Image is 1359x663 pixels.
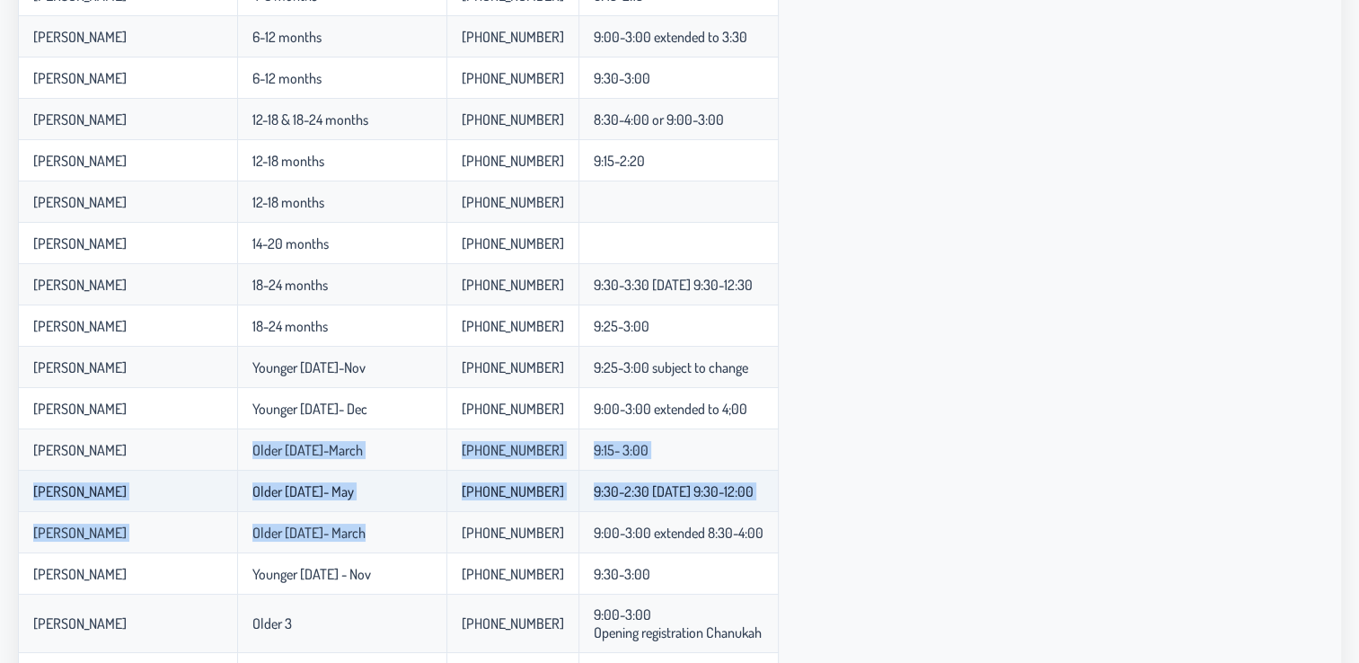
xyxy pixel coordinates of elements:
p-celleditor: 9:00-3:00 extended to 4;00 [594,400,747,418]
p-celleditor: [PHONE_NUMBER] [462,69,564,87]
p-celleditor: [PHONE_NUMBER] [462,565,564,583]
p-celleditor: [PERSON_NAME] [33,565,127,583]
p-celleditor: 8:30-4:00 or 9:00-3:00 [594,110,724,128]
p-celleditor: [PHONE_NUMBER] [462,441,564,459]
p-celleditor: Older [DATE]- May [252,482,354,500]
p-celleditor: [PHONE_NUMBER] [462,358,564,376]
p-celleditor: [PERSON_NAME] [33,317,127,335]
p-celleditor: [PERSON_NAME] [33,524,127,542]
p-celleditor: [PHONE_NUMBER] [462,152,564,170]
p-celleditor: [PERSON_NAME] [33,69,127,87]
p-celleditor: 18-24 months [252,317,328,335]
p-celleditor: 9:30-3:30 [DATE] 9:30-12:30 [594,276,753,294]
p-celleditor: [PHONE_NUMBER] [462,317,564,335]
p-celleditor: [PERSON_NAME] [33,358,127,376]
p-celleditor: 9:00-3:00 extended 8:30-4:00 [594,524,763,542]
p-celleditor: [PERSON_NAME] [33,614,127,632]
p-celleditor: [PHONE_NUMBER] [462,28,564,46]
p-celleditor: Younger [DATE]- Dec [252,400,367,418]
p-celleditor: [PHONE_NUMBER] [462,482,564,500]
p-celleditor: [PHONE_NUMBER] [462,234,564,252]
p-celleditor: [PERSON_NAME] [33,110,127,128]
p-celleditor: 12-18 months [252,152,324,170]
p-celleditor: 12-18 & 18-24 months [252,110,368,128]
p-celleditor: 18-24 months [252,276,328,294]
p-celleditor: [PHONE_NUMBER] [462,524,564,542]
p-celleditor: [PHONE_NUMBER] [462,400,564,418]
p-celleditor: 9:25-3:00 [594,317,649,335]
p-celleditor: Older [DATE]- March [252,524,366,542]
p-celleditor: 9:00-3:00 extended to 3:30 [594,28,747,46]
p-celleditor: 9:15- 3:00 [594,441,649,459]
p-celleditor: Younger [DATE]-Nov [252,358,366,376]
p-celleditor: 9:00-3:00 Opening registration Chanukah [594,606,762,641]
p-celleditor: 9:30-3:00 [594,565,650,583]
p-celleditor: Older [DATE]-March [252,441,363,459]
p-celleditor: [PERSON_NAME] [33,234,127,252]
p-celleditor: 12-18 months [252,193,324,211]
p-celleditor: [PERSON_NAME] [33,152,127,170]
p-celleditor: 6-12 months [252,28,322,46]
p-celleditor: Older 3 [252,614,292,632]
p-celleditor: [PHONE_NUMBER] [462,110,564,128]
p-celleditor: [PHONE_NUMBER] [462,193,564,211]
p-celleditor: [PERSON_NAME] [33,28,127,46]
p-celleditor: 9:30-3:00 [594,69,650,87]
p-celleditor: [PERSON_NAME] [33,441,127,459]
p-celleditor: [PERSON_NAME] [33,193,127,211]
p-celleditor: 9:15-2:20 [594,152,645,170]
p-celleditor: [PERSON_NAME] [33,276,127,294]
p-celleditor: 6-12 months [252,69,322,87]
p-celleditor: [PHONE_NUMBER] [462,276,564,294]
p-celleditor: 9:30-2:30 [DATE] 9:30-12:00 [594,482,754,500]
p-celleditor: [PERSON_NAME] [33,482,127,500]
p-celleditor: [PHONE_NUMBER] [462,614,564,632]
p-celleditor: 14-20 months [252,234,329,252]
p-celleditor: [PERSON_NAME] [33,400,127,418]
p-celleditor: Younger [DATE] - Nov [252,565,371,583]
p-celleditor: 9:25-3:00 subject to change [594,358,748,376]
